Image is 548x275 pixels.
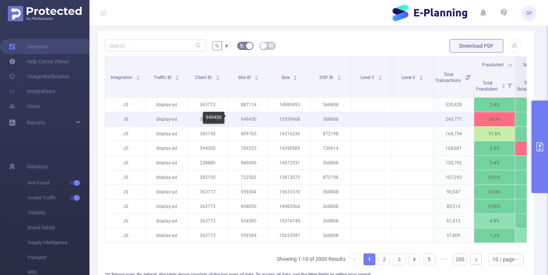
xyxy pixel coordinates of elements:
[269,199,310,214] p: 14983564
[433,141,474,155] p: 168,681
[187,141,228,155] p: 394205
[28,250,89,265] span: Passport
[438,253,450,265] span: •••
[215,74,220,76] i: icon: caret-up
[136,77,140,79] i: icon: caret-down
[28,220,89,235] span: Brand Safety
[433,127,474,141] p: 168,754
[419,74,423,76] i: icon: caret-up
[310,112,351,126] p: 368808
[419,74,423,79] div: Sort
[463,57,474,97] i: Filter menu
[474,257,478,262] i: icon: right
[187,170,228,184] p: 283150
[517,80,540,92] span: Total Suspicious
[254,74,259,79] div: Sort
[255,74,259,76] i: icon: caret-up
[146,170,187,184] p: display-ad
[215,77,220,79] i: icon: caret-down
[28,235,89,250] span: Supply Intelligence
[187,214,228,228] p: 363773
[319,75,334,80] span: DSP ID
[27,159,48,174] span: Solutions
[269,170,310,184] p: 13813072
[433,156,474,170] p: 120,792
[363,253,375,265] li: 1
[105,98,146,112] p: JS
[146,127,187,141] p: display-ad
[9,99,40,114] a: Users
[474,141,515,155] p: 2.6%
[337,77,341,79] i: icon: caret-down
[228,98,269,112] p: 887114
[474,185,515,199] p: 0.63%
[27,120,45,126] span: Reports
[501,83,506,85] i: icon: caret-up
[281,75,291,80] span: Size
[433,199,474,214] p: 85,514
[310,127,351,141] p: 872198
[433,185,474,199] p: 90,547
[433,112,474,126] p: 243,777
[435,72,462,83] span: Total Transactions
[476,80,499,92] span: Total Fraudulent
[9,69,70,84] a: Usage Notification
[146,98,187,112] p: display-ad
[228,127,269,141] p: 809765
[515,257,519,262] i: icon: down
[105,112,146,126] p: JS
[310,98,351,112] p: 368808
[310,156,351,170] p: 368808
[293,77,297,79] i: icon: caret-down
[105,127,146,141] p: JS
[255,77,259,79] i: icon: caret-down
[187,127,228,141] p: 283150
[408,253,420,265] li: 4
[310,228,351,243] p: 368808
[105,170,146,184] p: JS
[277,253,346,265] li: Showing 1-10 of 2000 Results
[228,141,269,155] p: 799225
[474,170,515,184] p: 0.91%
[453,253,467,265] li: 200
[482,62,504,67] span: Fraudulent
[175,77,179,79] i: icon: caret-down
[492,254,514,265] div: 10 / page
[105,185,146,199] p: JS
[401,75,416,80] span: Level 6
[105,156,146,170] p: JS
[433,170,474,184] p: 107,293
[423,253,435,265] li: 5
[378,253,390,265] li: 2
[310,199,351,214] p: 368808
[175,74,179,79] div: Sort
[453,254,467,265] a: 200
[238,75,252,80] span: Site ID
[378,74,382,76] i: icon: caret-up
[195,75,213,80] span: Client ID
[146,185,187,199] p: display-ad
[175,74,179,76] i: icon: caret-up
[228,170,269,184] p: 722502
[215,74,220,79] div: Sort
[523,62,545,67] span: Suspicious
[293,74,297,76] i: icon: caret-up
[269,156,310,170] p: 14873531
[28,176,89,190] span: Anti-Fraud
[225,43,228,49] span: #
[203,112,224,124] div: 949450
[360,75,375,80] span: Level 5
[228,156,269,170] p: 886090
[409,254,420,265] a: 4
[423,254,435,265] a: 5
[337,74,341,79] div: Sort
[187,199,228,214] p: 363773
[136,74,140,76] i: icon: caret-up
[146,156,187,170] p: display-ad
[136,74,140,79] div: Sort
[470,253,482,265] li: Next Page
[228,112,269,126] p: 949450
[269,185,310,199] p: 15633370
[228,199,269,214] p: 898050
[269,127,310,141] p: 14316236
